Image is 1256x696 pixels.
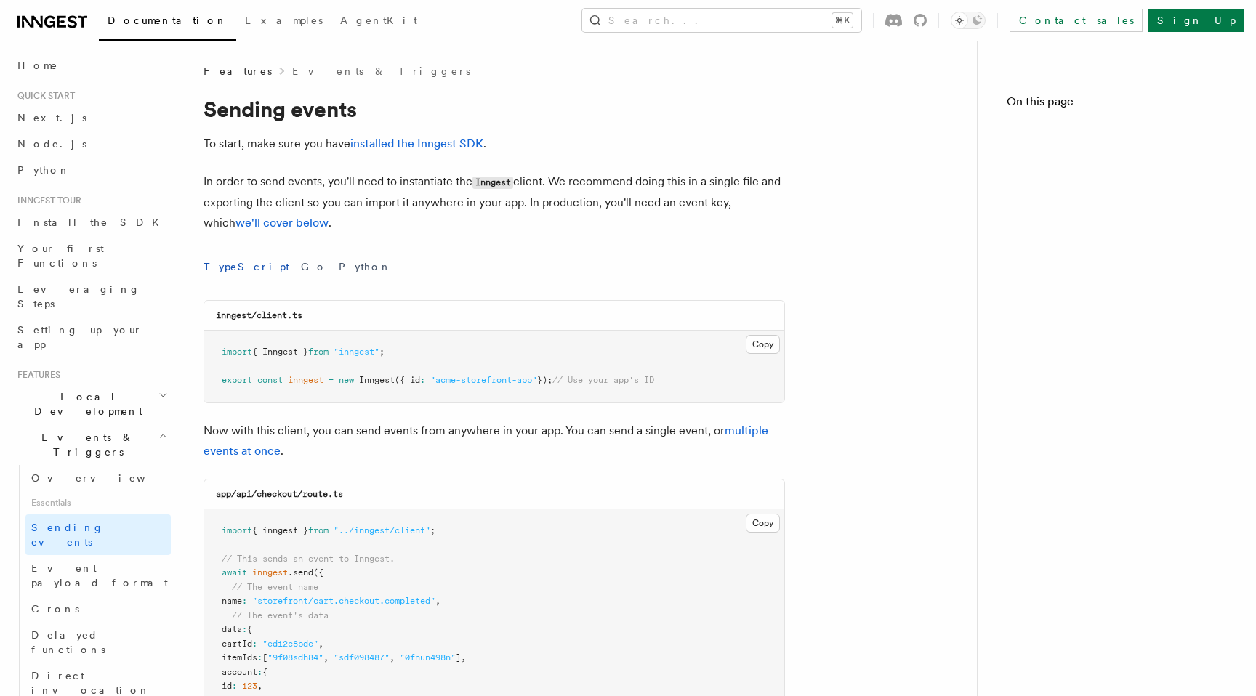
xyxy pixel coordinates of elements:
span: Overview [31,472,181,484]
a: multiple events at once [204,424,768,458]
span: 123 [242,681,257,691]
span: , [257,681,262,691]
span: "acme-storefront-app" [430,375,537,385]
a: Delayed functions [25,622,171,663]
span: = [329,375,334,385]
span: "sdf098487" [334,652,390,663]
span: Documentation [108,15,228,26]
h1: Sending events [204,96,785,122]
a: Node.js [12,131,171,157]
span: : [242,596,247,606]
span: from [308,347,329,357]
code: inngest/client.ts [216,310,302,320]
p: To start, make sure you have . [204,134,785,154]
span: account [222,667,257,677]
span: const [257,375,283,385]
span: AgentKit [340,15,417,26]
span: Direct invocation [31,670,150,696]
span: , [435,596,440,606]
a: Setting up your app [12,317,171,357]
span: : [242,624,247,634]
span: inngest [288,375,323,385]
span: Setting up your app [17,324,142,350]
a: Examples [236,4,331,39]
span: Inngest tour [12,195,81,206]
a: Crons [25,596,171,622]
a: Next.js [12,105,171,131]
button: Go [301,251,327,283]
a: Sign Up [1148,9,1244,32]
button: Events & Triggers [12,424,171,465]
code: Inngest [472,177,513,189]
span: Install the SDK [17,217,168,228]
span: ; [430,525,435,535]
code: app/api/checkout/route.ts [216,489,343,499]
span: Sending events [31,522,104,548]
button: Python [339,251,392,283]
span: Leveraging Steps [17,283,140,309]
a: installed the Inngest SDK [350,137,483,150]
span: Delayed functions [31,629,105,655]
span: "9f08sdh84" [267,652,323,663]
span: .send [288,567,313,578]
span: : [257,667,262,677]
kbd: ⌘K [832,13,853,28]
span: id [222,681,232,691]
span: { [262,667,267,677]
a: Documentation [99,4,236,41]
span: Examples [245,15,323,26]
h4: On this page [1007,93,1227,116]
a: Install the SDK [12,209,171,235]
p: Now with this client, you can send events from anywhere in your app. You can send a single event,... [204,421,785,461]
span: itemIds [222,652,257,663]
span: data [222,624,242,634]
span: Local Development [12,389,158,418]
span: ; [379,347,385,357]
span: Features [12,369,60,381]
span: : [252,639,257,649]
span: ] [456,652,461,663]
button: Toggle dark mode [951,12,986,29]
button: Copy [746,514,780,533]
span: : [257,652,262,663]
button: Copy [746,335,780,354]
span: inngest [252,567,288,578]
a: Python [12,157,171,183]
span: Features [204,64,272,78]
a: Your first Functions [12,235,171,276]
a: Events & Triggers [292,64,470,78]
span: await [222,567,247,578]
span: ({ [313,567,323,578]
span: , [461,652,466,663]
button: Search...⌘K [582,9,861,32]
span: { Inngest } [252,347,308,357]
a: Overview [25,465,171,491]
span: new [339,375,354,385]
span: export [222,375,252,385]
span: : [232,681,237,691]
span: Crons [31,603,79,615]
span: // This sends an event to Inngest. [222,554,395,564]
span: "inngest" [334,347,379,357]
span: : [420,375,425,385]
span: Your first Functions [17,243,104,269]
span: [ [262,652,267,663]
p: In order to send events, you'll need to instantiate the client. We recommend doing this in a sing... [204,171,785,233]
span: Inngest [359,375,395,385]
span: from [308,525,329,535]
span: , [323,652,329,663]
span: }); [537,375,552,385]
a: Contact sales [1010,9,1143,32]
span: "0fnun498n" [400,652,456,663]
span: { inngest } [252,525,308,535]
span: Quick start [12,90,75,102]
span: , [390,652,395,663]
span: Events & Triggers [12,430,158,459]
a: AgentKit [331,4,426,39]
a: Home [12,52,171,78]
span: "storefront/cart.checkout.completed" [252,596,435,606]
span: Next.js [17,112,86,124]
span: Home [17,58,58,73]
a: Event payload format [25,555,171,596]
a: we'll cover below [235,216,329,230]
